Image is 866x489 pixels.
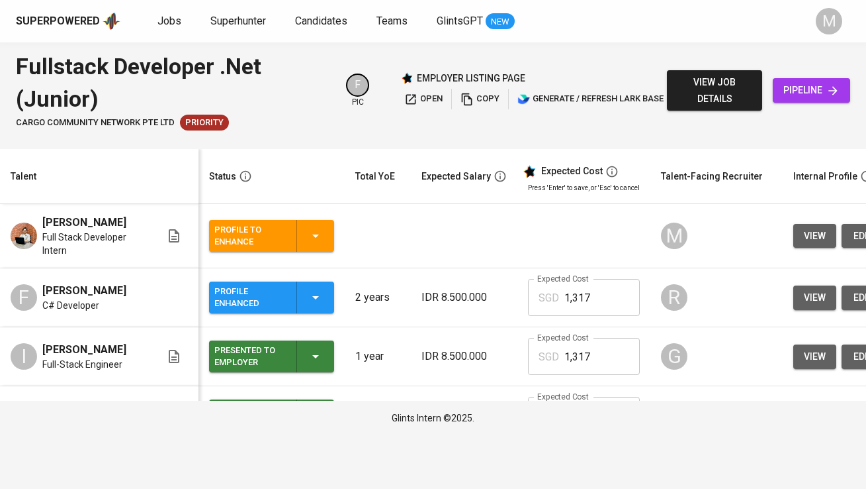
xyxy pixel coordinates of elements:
div: I [11,343,37,370]
a: Superpoweredapp logo [16,11,120,31]
a: pipeline [773,78,850,103]
span: C# Developer [42,299,99,312]
img: app logo [103,11,120,31]
button: open [401,89,446,109]
p: Press 'Enter' to save, or 'Esc' to cancel [528,183,640,193]
span: Teams [376,15,408,27]
p: SGD [539,349,559,365]
div: R [661,284,687,311]
div: Fullstack Developer .Net (Junior) [16,50,330,115]
button: Profile Enhanced [209,282,334,313]
div: F [11,284,37,311]
span: view job details [677,74,752,107]
span: open [404,91,443,107]
div: Status [209,168,236,185]
span: GlintsGPT [437,15,483,27]
span: Superhunter [210,15,266,27]
span: cargo community network pte ltd [16,117,175,129]
span: [PERSON_NAME] [42,283,126,299]
div: Talent-Facing Recruiter [661,168,763,185]
div: M [816,8,842,34]
img: glints_star.svg [523,165,536,178]
div: G [661,343,687,370]
div: F [346,74,369,97]
div: Profile to Enhance [214,221,286,250]
a: GlintsGPT NEW [437,13,515,30]
span: Full Stack Developer Intern [42,231,145,257]
span: copy [460,91,499,107]
img: Mathew Judianto [11,223,37,249]
span: Candidates [295,15,347,27]
span: generate / refresh lark base [517,91,664,107]
div: New Job received from Demand Team [180,115,229,131]
button: view [793,286,836,310]
button: Presented to Employer [209,400,334,431]
span: view [804,349,826,365]
img: lark [517,93,531,106]
span: view [804,290,826,306]
p: IDR 8.500.000 [421,290,507,305]
p: 1 year [355,349,400,364]
span: Priority [180,117,229,129]
a: Candidates [295,13,350,30]
div: Talent [11,168,36,185]
span: Full-Stack Engineer [42,358,122,371]
img: Glints Star [401,72,413,84]
button: Profile to Enhance [209,220,334,252]
a: Superhunter [210,13,269,30]
a: Jobs [157,13,184,30]
div: Expected Salary [421,168,491,185]
button: Presented to Employer [209,341,334,372]
span: Jobs [157,15,181,27]
div: Superpowered [16,14,100,29]
button: view [793,224,836,248]
span: NEW [486,15,515,28]
p: IDR 8.500.000 [421,349,507,364]
button: view [793,345,836,369]
div: Total YoE [355,168,395,185]
span: [PERSON_NAME] [42,215,126,231]
p: SGD [539,290,559,306]
button: view job details [667,70,762,111]
span: pipeline [783,82,840,99]
div: pic [346,74,369,108]
p: 2 years [355,290,400,305]
div: Internal Profile [793,168,857,185]
a: Teams [376,13,410,30]
div: Presented to Employer [214,342,286,371]
span: view [804,228,826,244]
div: Expected Cost [541,166,603,178]
button: lark generate / refresh lark base [514,89,667,109]
p: employer listing page [417,72,525,85]
span: [PERSON_NAME] [42,342,126,358]
div: M [661,223,687,249]
div: Profile Enhanced [214,283,286,312]
button: copy [457,89,503,109]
